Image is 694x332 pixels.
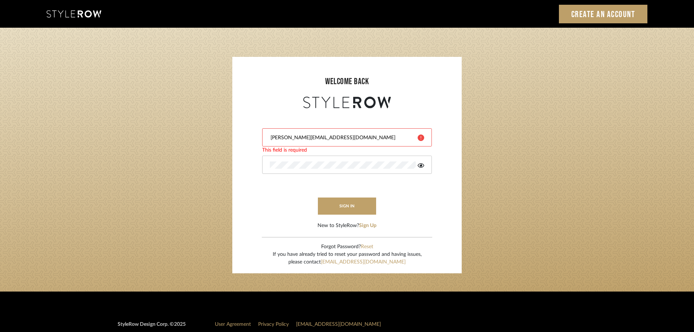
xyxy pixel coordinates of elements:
a: [EMAIL_ADDRESS][DOMAIN_NAME] [296,322,381,327]
a: [EMAIL_ADDRESS][DOMAIN_NAME] [321,259,406,265]
div: This field is required [262,147,432,154]
input: Email Address [270,134,412,141]
button: Reset [361,243,373,251]
button: sign in [318,198,376,215]
a: User Agreement [215,322,251,327]
div: New to StyleRow? [318,222,376,230]
a: Create an Account [559,5,648,23]
div: Forgot Password? [273,243,422,251]
div: If you have already tried to reset your password and having issues, please contact [273,251,422,266]
a: Privacy Policy [258,322,289,327]
button: Sign Up [359,222,376,230]
div: welcome back [240,75,454,88]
